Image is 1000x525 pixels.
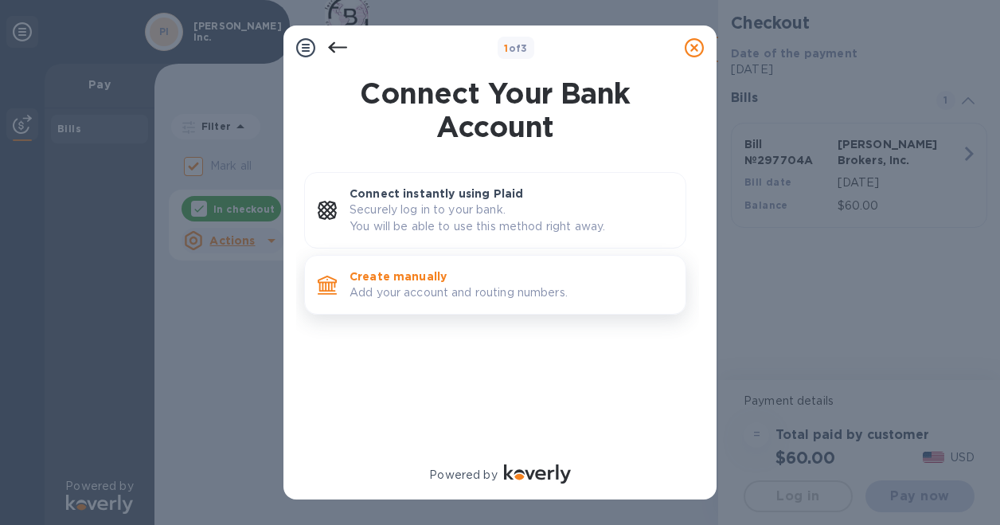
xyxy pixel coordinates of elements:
[504,464,571,484] img: Logo
[350,202,673,235] p: Securely log in to your bank. You will be able to use this method right away.
[429,467,497,484] p: Powered by
[350,186,673,202] p: Connect instantly using Plaid
[504,42,528,54] b: of 3
[350,268,673,284] p: Create manually
[504,42,508,54] span: 1
[350,284,673,301] p: Add your account and routing numbers.
[298,76,693,143] h1: Connect Your Bank Account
